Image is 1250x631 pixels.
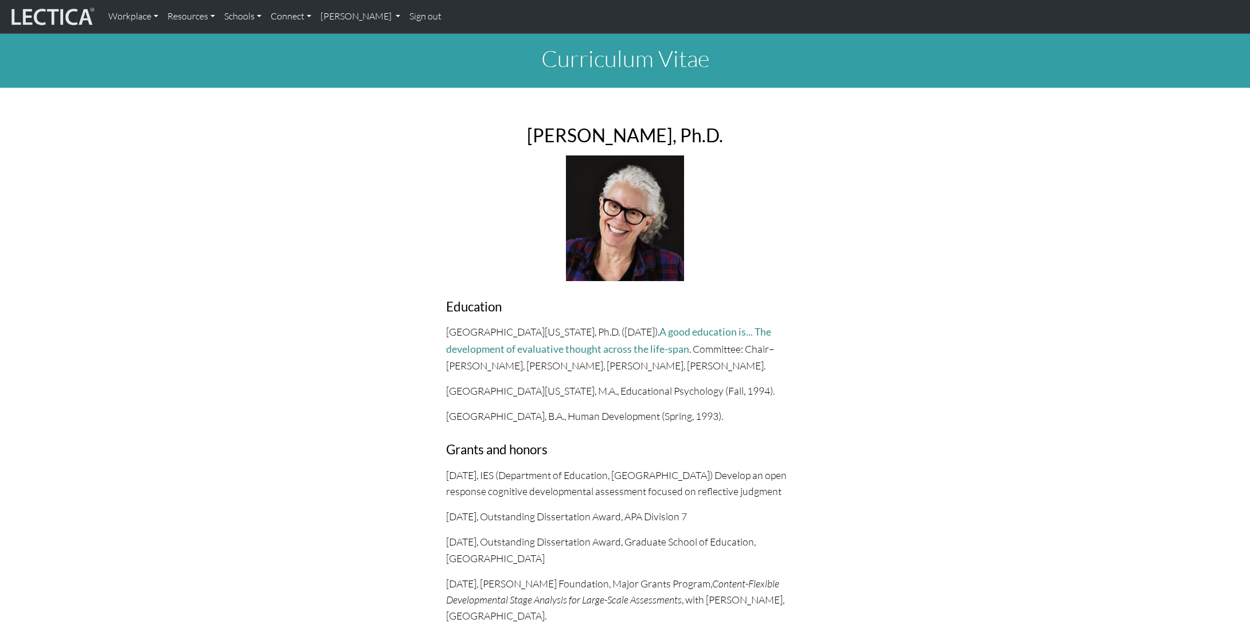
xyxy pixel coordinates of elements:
[446,508,804,524] p: [DATE], Outstanding Dissertation Award, APA Division 7
[446,324,804,373] p: [GEOGRAPHIC_DATA][US_STATE], Ph.D. ([DATE]). . Committee: Chair–[PERSON_NAME], [PERSON_NAME], [PE...
[446,533,804,566] p: [DATE], Outstanding Dissertation Award, Graduate School of Education, [GEOGRAPHIC_DATA]
[316,5,405,29] a: [PERSON_NAME]
[446,467,804,499] p: [DATE], IES (Department of Education, [GEOGRAPHIC_DATA]) Develop an open response cognitive devel...
[405,5,446,29] a: Sign out
[446,442,804,458] h4: Grants and honors
[9,6,95,28] img: lecticalive
[446,577,779,606] i: Content-Flexible Developmental Stage Analysis for Large-Scale Assessments
[220,5,266,29] a: Schools
[446,124,804,146] h2: [PERSON_NAME], Ph.D.
[104,5,163,29] a: Workplace
[446,326,771,355] a: A good education is... The development of evaluative thought across the life-span
[446,575,804,624] p: [DATE], [PERSON_NAME] Foundation, Major Grants Program, , with [PERSON_NAME], [GEOGRAPHIC_DATA].
[253,45,997,72] h1: Curriculum Vitae
[163,5,220,29] a: Resources
[446,383,804,399] p: [GEOGRAPHIC_DATA][US_STATE], M.A., Educational Psychology (Fall, 1994).
[446,408,804,424] p: [GEOGRAPHIC_DATA], B.A., Human Development (Spring, 1993).
[446,299,804,315] h4: Education
[266,5,316,29] a: Connect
